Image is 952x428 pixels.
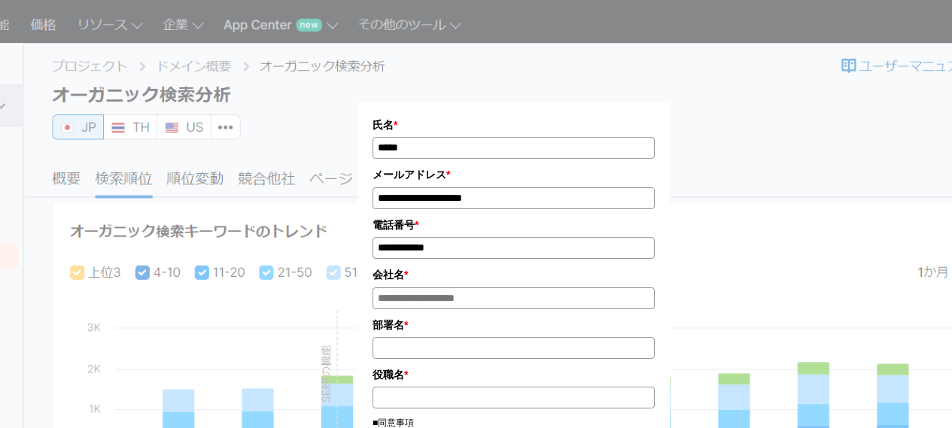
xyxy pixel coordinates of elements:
[373,217,655,233] label: 電話番号
[373,266,655,283] label: 会社名
[373,317,655,333] label: 部署名
[373,166,655,183] label: メールアドレス
[373,117,655,133] label: 氏名
[373,366,655,383] label: 役職名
